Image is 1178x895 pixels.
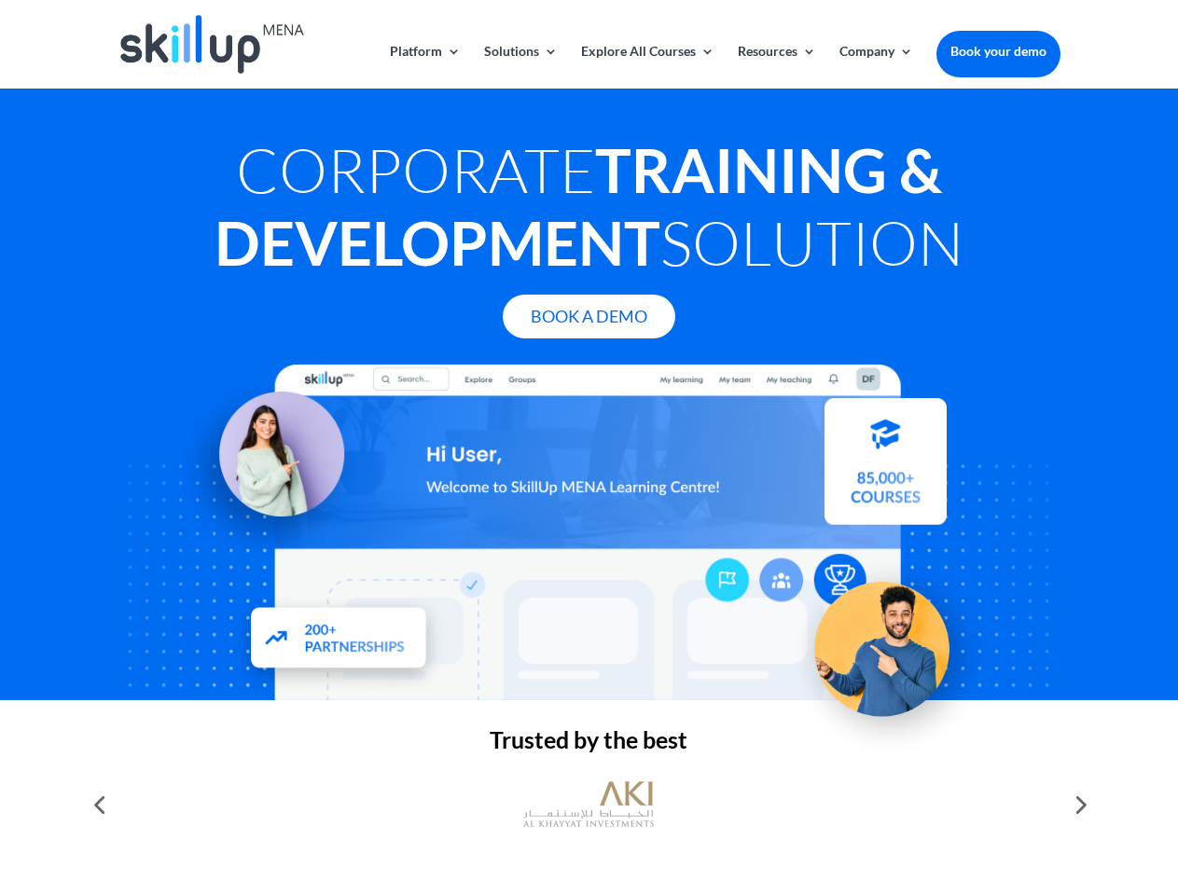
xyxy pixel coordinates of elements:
[787,543,994,750] img: Upskill your workforce - SkillUp
[867,694,1178,895] iframe: Chat Widget
[484,45,558,89] a: Solutions
[390,45,461,89] a: Platform
[581,45,714,89] a: Explore All Courses
[738,45,816,89] a: Resources
[120,15,303,74] img: Skillup Mena
[118,728,1060,761] h2: Trusted by the best
[503,295,675,338] a: Book A Demo
[825,406,947,532] img: Courses library - SkillUp MENA
[215,133,942,279] strong: Training & Development
[936,31,1060,72] a: Book your demo
[839,45,913,89] a: Company
[174,371,363,559] img: Learning Management Solution - SkillUp
[523,772,654,837] img: al khayyat investments logo
[118,133,1060,288] h1: Corporate Solution
[231,589,448,691] img: Partners - SkillUp Mena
